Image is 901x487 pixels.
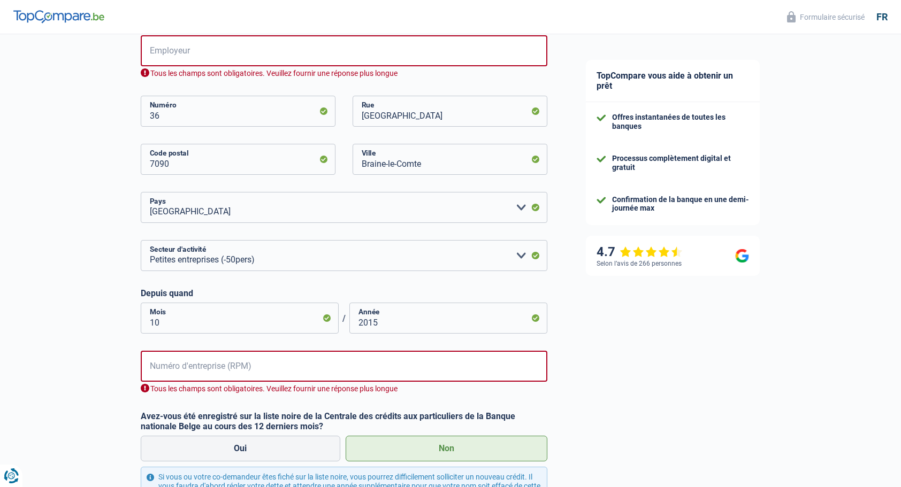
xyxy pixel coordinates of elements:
[141,384,547,394] div: Tous les champs sont obligatoires. Veuillez fournir une réponse plus longue
[597,244,683,260] div: 4.7
[141,288,547,298] label: Depuis quand
[876,11,888,23] div: fr
[349,303,547,334] input: AAAA
[141,303,339,334] input: MM
[339,313,349,323] span: /
[597,260,682,267] div: Selon l’avis de 266 personnes
[612,195,749,213] div: Confirmation de la banque en une demi-journée max
[586,60,760,102] div: TopCompare vous aide à obtenir un prêt
[781,8,871,26] button: Formulaire sécurisé
[141,411,547,431] label: Avez-vous été enregistré sur la liste noire de la Centrale des crédits aux particuliers de la Ban...
[612,154,749,172] div: Processus complètement digital et gratuit
[612,113,749,131] div: Offres instantanées de toutes les banques
[346,436,548,461] label: Non
[13,10,104,23] img: TopCompare Logo
[141,68,547,79] div: Tous les champs sont obligatoires. Veuillez fournir une réponse plus longue
[141,436,340,461] label: Oui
